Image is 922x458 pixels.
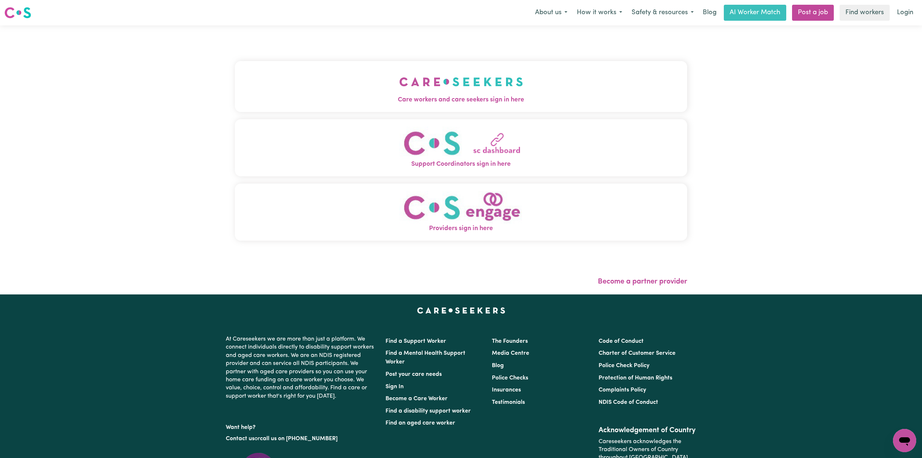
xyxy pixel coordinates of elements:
a: Complaints Policy [599,387,646,393]
a: Police Checks [492,375,528,381]
a: call us on [PHONE_NUMBER] [260,436,338,442]
a: Charter of Customer Service [599,350,676,356]
a: Find a Support Worker [385,338,446,344]
span: Care workers and care seekers sign in here [235,95,687,105]
button: Support Coordinators sign in here [235,119,687,176]
h2: Acknowledgement of Country [599,426,696,435]
a: Careseekers home page [417,308,505,313]
a: AI Worker Match [724,5,786,21]
a: Post your care needs [385,371,442,377]
p: Want help? [226,421,377,431]
a: Insurances [492,387,521,393]
button: Providers sign in here [235,184,687,241]
a: Sign In [385,384,404,390]
a: Protection of Human Rights [599,375,672,381]
iframe: Button to launch messaging window [893,429,916,452]
a: Police Check Policy [599,363,649,369]
button: Care workers and care seekers sign in here [235,61,687,112]
a: Post a job [792,5,834,21]
a: Find a disability support worker [385,408,471,414]
a: Media Centre [492,350,529,356]
a: Testimonials [492,399,525,405]
button: About us [530,5,572,20]
p: At Careseekers we are more than just a platform. We connect individuals directly to disability su... [226,332,377,403]
button: Safety & resources [627,5,698,20]
a: Contact us [226,436,254,442]
a: Blog [698,5,721,21]
span: Providers sign in here [235,224,687,233]
span: Support Coordinators sign in here [235,160,687,169]
a: Find workers [840,5,890,21]
a: The Founders [492,338,528,344]
a: Become a partner provider [598,278,687,285]
a: Careseekers logo [4,4,31,21]
button: How it works [572,5,627,20]
a: Become a Care Worker [385,396,448,402]
a: Blog [492,363,504,369]
a: Find a Mental Health Support Worker [385,350,465,365]
a: Find an aged care worker [385,420,455,426]
a: Code of Conduct [599,338,644,344]
a: Login [893,5,918,21]
p: or [226,432,377,446]
a: NDIS Code of Conduct [599,399,658,405]
img: Careseekers logo [4,6,31,19]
